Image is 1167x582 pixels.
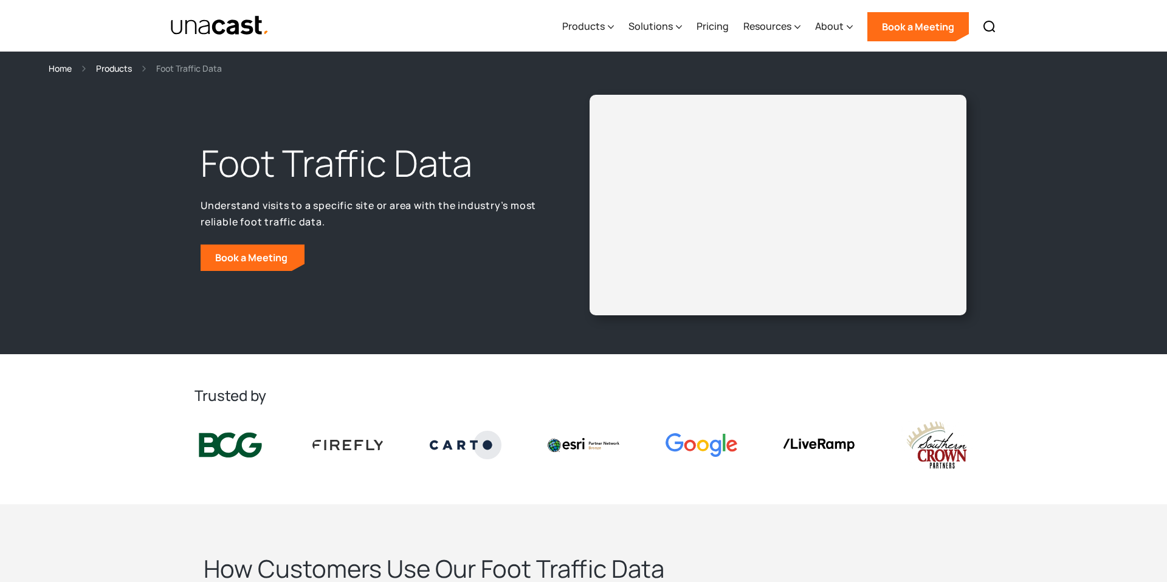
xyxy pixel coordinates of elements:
a: Pricing [697,2,729,52]
img: liveramp logo [783,439,855,451]
div: Solutions [628,2,682,52]
img: Search icon [982,19,997,34]
h2: Trusted by [194,386,972,405]
div: Products [562,19,605,33]
img: BCG logo [194,430,266,460]
div: About [815,2,853,52]
a: Book a Meeting [201,244,305,271]
iframe: Unacast - European Vaccines v2 [599,104,957,306]
div: Resources [743,19,791,33]
div: About [815,19,844,33]
a: Home [49,61,72,75]
img: Google logo [666,433,737,457]
img: Firefly Advertising logo [312,440,384,450]
div: Solutions [628,19,673,33]
img: Unacast text logo [170,15,269,36]
h1: Foot Traffic Data [201,139,545,188]
a: Book a Meeting [867,12,969,41]
img: Carto logo [430,431,501,459]
a: home [170,15,269,36]
div: Resources [743,2,800,52]
p: Understand visits to a specific site or area with the industry’s most reliable foot traffic data. [201,197,545,230]
div: Foot Traffic Data [156,61,222,75]
img: southern crown logo [901,420,972,470]
a: Products [96,61,132,75]
img: Esri logo [548,438,619,451]
div: Products [562,2,614,52]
